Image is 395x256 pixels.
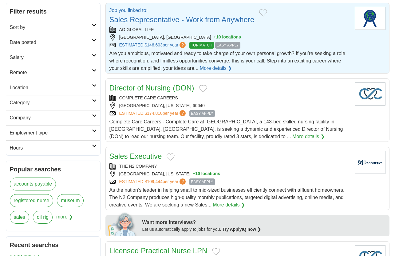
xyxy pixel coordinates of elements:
[193,171,220,177] button: +10 locations
[109,152,162,160] a: Sales Executive
[144,111,162,116] span: $174,810
[6,3,100,20] h2: Filter results
[259,9,267,17] button: Add to favorite jobs
[142,226,386,233] div: Let us automatically apply to jobs for you.
[200,65,232,72] a: More details ❯
[6,50,100,65] a: Salary
[6,20,100,35] a: Sort by
[10,114,92,122] h2: Company
[10,144,92,152] h2: Hours
[292,133,325,140] a: More details ❯
[33,211,53,224] a: oil rig
[119,110,187,117] a: ESTIMATED:$174,810per year?
[180,110,186,116] span: ?
[180,178,186,185] span: ?
[10,54,92,61] h2: Salary
[109,51,346,71] span: Are you ambitious, motivated and ready to take charge of your own personal growth? If you’re seek...
[57,194,84,207] a: museum
[6,80,100,95] a: Location
[142,219,386,226] div: Want more interviews?
[10,129,92,137] h2: Employment type
[109,84,194,92] a: Director of Nursing (DON)
[215,42,240,49] span: EASY APPLY
[355,82,385,106] img: Company logo
[189,42,214,49] span: TOP MATCH
[10,84,92,91] h2: Location
[355,7,385,30] img: Company logo
[222,227,261,232] a: Try ApplyIQ now ❯
[10,165,97,174] h2: Popular searches
[10,99,92,106] h2: Category
[144,42,162,47] span: $146,603
[109,163,350,170] div: THE N2 COMPANY
[109,119,343,139] span: Complete Care Careers - Complete Care at [GEOGRAPHIC_DATA], a 143-bed skilled nursing facility in...
[180,42,186,48] span: ?
[109,26,350,33] div: AO GLOBAL LIFE
[109,171,350,177] div: [GEOGRAPHIC_DATA], [US_STATE]
[6,140,100,155] a: Hours
[109,102,350,109] div: [GEOGRAPHIC_DATA], [US_STATE], 60640
[193,171,195,177] span: +
[119,178,187,185] a: ESTIMATED:$109,444per year?
[10,211,29,224] a: sales
[109,187,345,207] span: As the nation’s leader in helping small to mid-sized businesses efficiently connect with affluent...
[167,153,175,161] button: Add to favorite jobs
[109,15,255,24] a: Sales Representative - Work from Anywhere
[189,110,215,117] span: EASY APPLY
[212,248,220,255] button: Add to favorite jobs
[214,34,241,41] button: +10 locations
[109,7,255,14] p: Job you linked to:
[189,178,215,185] span: EASY APPLY
[6,95,100,110] a: Category
[144,179,162,184] span: $109,444
[119,42,187,49] a: ESTIMATED:$146,603per year?
[108,212,138,236] img: apply-iq-scientist.png
[10,194,53,207] a: registered nurse
[6,35,100,50] a: Date posted
[355,151,385,174] img: Company logo
[6,65,100,80] a: Remote
[10,69,92,76] h2: Remote
[6,125,100,140] a: Employment type
[10,178,56,190] a: accounts payable
[214,34,216,41] span: +
[10,240,97,250] h2: Recent searches
[109,34,350,41] div: [GEOGRAPHIC_DATA], [GEOGRAPHIC_DATA]
[56,211,73,227] span: more ❯
[109,246,207,255] a: Licensed Practical Nurse LPN
[10,24,92,31] h2: Sort by
[109,95,350,101] div: COMPLETE CARE CAREERS
[10,39,92,46] h2: Date posted
[6,110,100,125] a: Company
[213,201,245,209] a: More details ❯
[199,85,207,92] button: Add to favorite jobs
